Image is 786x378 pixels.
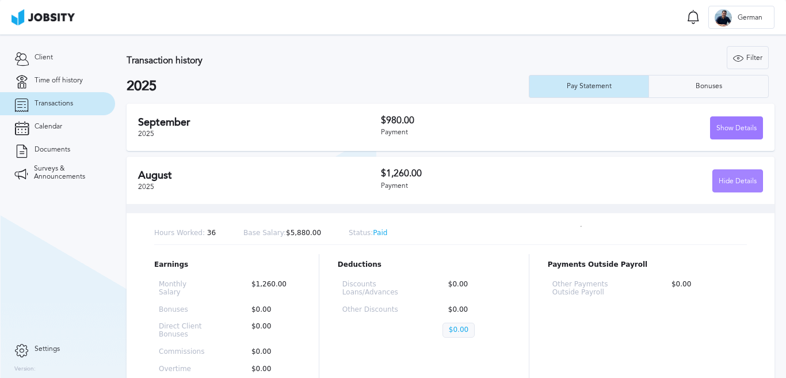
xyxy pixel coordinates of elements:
[35,146,70,154] span: Documents
[715,9,732,27] div: G
[159,281,209,297] p: Monthly Salary
[35,123,62,131] span: Calendar
[138,116,381,128] h2: September
[712,169,763,192] button: Hide Details
[35,54,53,62] span: Client
[342,281,406,297] p: Discounts Loans/Advances
[548,261,747,269] p: Payments Outside Payroll
[159,323,209,339] p: Direct Client Bonuses
[708,6,774,29] button: GGerman
[127,55,477,66] h3: Transaction history
[381,115,572,126] h3: $980.00
[690,82,728,90] div: Bonuses
[14,366,36,373] label: Version:
[442,323,475,338] p: $0.00
[349,229,387,237] p: Paid
[246,323,296,339] p: $0.00
[138,130,154,138] span: 2025
[552,281,629,297] p: Other Payments Outside Payroll
[154,229,205,237] span: Hours Worked:
[138,169,381,182] h2: August
[442,306,506,314] p: $0.00
[127,78,529,94] h2: 2025
[727,46,769,69] button: Filter
[732,14,768,22] span: German
[342,306,406,314] p: Other Discounts
[154,229,216,237] p: 36
[246,348,296,356] p: $0.00
[529,75,649,98] button: Pay Statement
[35,100,73,108] span: Transactions
[35,77,83,85] span: Time off history
[561,82,617,90] div: Pay Statement
[648,75,769,98] button: Bonuses
[381,168,572,179] h3: $1,260.00
[710,116,763,139] button: Show Details
[349,229,373,237] span: Status:
[246,281,296,297] p: $1,260.00
[727,47,768,70] div: Filter
[243,229,321,237] p: $5,880.00
[442,281,506,297] p: $0.00
[159,348,209,356] p: Commissions
[246,365,296,373] p: $0.00
[338,261,510,269] p: Deductions
[243,229,286,237] span: Base Salary:
[381,182,572,190] div: Payment
[381,128,572,137] div: Payment
[154,261,300,269] p: Earnings
[34,165,101,181] span: Surveys & Announcements
[246,306,296,314] p: $0.00
[12,9,75,25] img: ab4bad089aa723f57921c736e9817d99.png
[711,117,762,140] div: Show Details
[35,345,60,353] span: Settings
[666,281,742,297] p: $0.00
[159,365,209,373] p: Overtime
[138,183,154,191] span: 2025
[159,306,209,314] p: Bonuses
[713,170,762,193] div: Hide Details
